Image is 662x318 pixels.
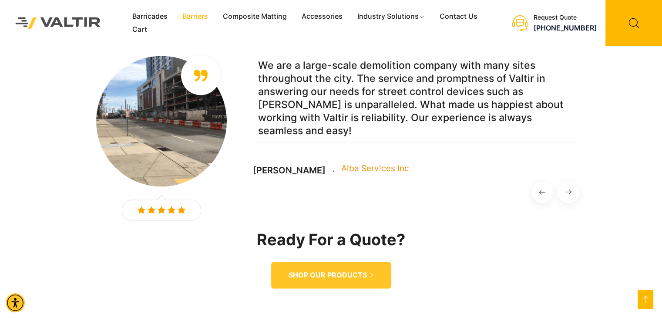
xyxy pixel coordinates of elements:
a: Accessories [294,10,350,23]
div: . [332,162,335,176]
div: Request Quote [534,14,597,21]
a: Industry Solutions [350,10,432,23]
a: Barriers [175,10,215,23]
p: [PERSON_NAME] [253,165,326,176]
a: Open this option [638,290,653,309]
a: SHOP OUR PRODUCTS [271,262,391,288]
p: We are a large-scale demolition company with many sites throughout the city. The service and prom... [253,54,579,143]
img: Valtir Rentals [7,8,110,37]
span: SHOP OUR PRODUCTS [289,271,367,280]
h2: Ready For a Quote? [83,231,579,249]
a: Barricades [125,10,175,23]
img: Russell Levy [96,56,227,186]
p: Alba Services Inc [341,162,409,175]
div: Accessibility Menu [6,293,25,312]
a: Composite Matting [215,10,294,23]
button: Previous Slide [531,181,553,203]
a: Contact Us [432,10,485,23]
a: call (888) 496-3625 [534,24,597,32]
button: Next Slide [558,181,579,203]
a: Cart [125,23,155,36]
